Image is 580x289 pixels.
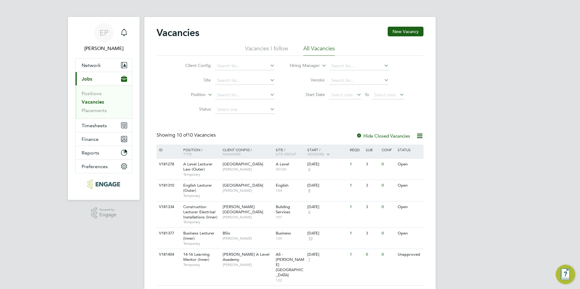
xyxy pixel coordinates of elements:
span: 7 [307,257,311,262]
input: Search for... [329,76,389,85]
div: [DATE] [307,231,347,236]
span: [PERSON_NAME] [223,167,273,172]
span: English Lecturer (Outer) [183,183,212,193]
div: Open [396,180,423,191]
span: Select date [374,92,396,98]
span: Select date [331,92,353,98]
div: Unapproved [396,249,423,260]
span: English [276,183,288,188]
span: EP [99,29,108,37]
div: Position / [179,144,221,159]
span: 10 Vacancies [177,132,216,138]
span: Construction Lecturer Electrical Installations (Inner) [183,204,217,220]
input: Search for... [215,91,275,99]
input: Select one [215,105,275,114]
div: V181404 [157,249,179,260]
div: 1 [348,159,364,170]
span: A Level [276,161,289,167]
a: Placements [82,108,107,113]
li: All Vacancies [303,45,335,56]
span: Building Services [276,204,290,214]
span: 8 [307,188,311,193]
a: Vacancies [82,99,104,105]
div: 0 [380,249,396,260]
span: Temporary [183,220,220,224]
label: Hiring Manager [285,63,320,69]
span: Engage [99,212,116,218]
input: Search for... [329,62,389,70]
div: 0 [380,228,396,239]
div: 1 [348,201,364,213]
span: Business Lecturer (Inner) [183,231,214,241]
span: Site Group [276,151,296,156]
div: Open [396,159,423,170]
span: 122 [276,278,305,283]
span: [PERSON_NAME] [223,236,273,241]
span: Vendors [307,151,324,156]
div: V181278 [157,159,179,170]
span: Preferences [82,164,108,169]
a: Powered byEngage [91,207,117,219]
label: Status [176,106,211,112]
button: Reports [76,146,132,159]
span: [PERSON_NAME] [223,215,273,220]
span: 10 of [177,132,187,138]
a: Go to home page [75,179,132,189]
div: 3 [364,180,380,191]
div: [DATE] [307,204,347,210]
span: [PERSON_NAME] [223,262,273,267]
span: Timesheets [82,123,107,128]
div: Status [396,144,423,155]
button: Engage Resource Center [556,265,575,284]
div: ID [157,144,179,155]
div: [DATE] [307,183,347,188]
div: Reqd [348,144,364,155]
span: 6 [307,210,311,215]
div: 1 [348,228,364,239]
div: Conf [380,144,396,155]
a: Positions [82,91,102,96]
div: [DATE] [307,252,347,257]
div: Open [396,201,423,213]
div: Jobs [76,85,132,118]
span: [PERSON_NAME][GEOGRAPHIC_DATA] [223,204,263,214]
span: Type [183,151,192,156]
span: AS - [PERSON_NAME][GEOGRAPHIC_DATA] [276,252,304,277]
span: BSix [223,231,230,236]
span: [PERSON_NAME] [223,188,273,193]
span: 104 [276,188,305,193]
span: Temporary [183,262,220,267]
span: A Level Lecturer Law (Outer) [183,161,213,172]
span: 6 [307,167,311,172]
span: Reports [82,150,99,156]
span: Jobs [82,76,92,82]
button: Timesheets [76,119,132,132]
div: [DATE] [307,162,347,167]
h2: Vacancies [157,27,199,39]
label: Client Config [176,63,211,68]
input: Search for... [215,62,275,70]
div: Sub [364,144,380,155]
div: 3 [364,159,380,170]
span: Emma Procter [75,45,132,52]
button: Preferences [76,160,132,173]
span: Temporary [183,241,220,246]
div: 3 [364,228,380,239]
button: Finance [76,132,132,146]
span: 107 [276,215,305,220]
div: 0 [364,249,380,260]
button: Jobs [76,72,132,85]
div: Site / [274,144,306,159]
input: Search for... [215,76,275,85]
div: Client Config / [221,144,274,159]
div: V181377 [157,228,179,239]
li: Vacancies I follow [245,45,288,56]
span: [GEOGRAPHIC_DATA] [223,161,263,167]
div: 1 [348,249,364,260]
span: 50120 [276,167,305,172]
span: [PERSON_NAME] A Level Academy [223,252,269,262]
span: [GEOGRAPHIC_DATA] [223,183,263,188]
span: Finance [82,136,99,142]
div: Start / [306,144,348,160]
a: EP[PERSON_NAME] [75,23,132,52]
